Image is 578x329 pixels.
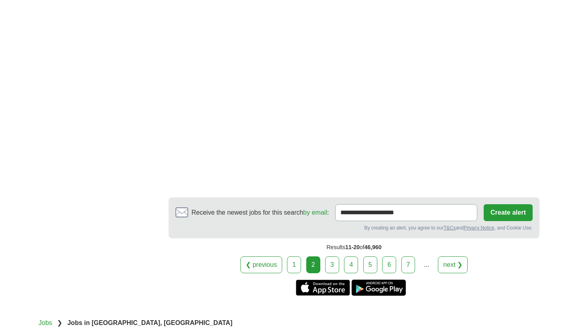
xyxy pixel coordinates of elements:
[57,319,62,326] span: ❯
[306,256,320,273] div: 2
[438,256,468,273] a: next ❯
[444,225,456,231] a: T&Cs
[345,244,360,250] span: 11-20
[191,208,329,217] span: Receive the newest jobs for this search :
[401,256,415,273] a: 7
[296,280,350,296] a: Get the iPhone app
[303,209,327,216] a: by email
[344,256,358,273] a: 4
[169,238,539,256] div: Results of
[464,225,495,231] a: Privacy Notice
[363,256,377,273] a: 5
[240,256,282,273] a: ❮ previous
[419,257,435,273] div: ...
[287,256,301,273] a: 1
[67,319,232,326] strong: Jobs in [GEOGRAPHIC_DATA], [GEOGRAPHIC_DATA]
[364,244,382,250] span: 46,960
[352,280,406,296] a: Get the Android app
[325,256,339,273] a: 3
[382,256,396,273] a: 6
[39,319,52,326] a: Jobs
[175,224,533,232] div: By creating an alert, you agree to our and , and Cookie Use.
[484,204,533,221] button: Create alert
